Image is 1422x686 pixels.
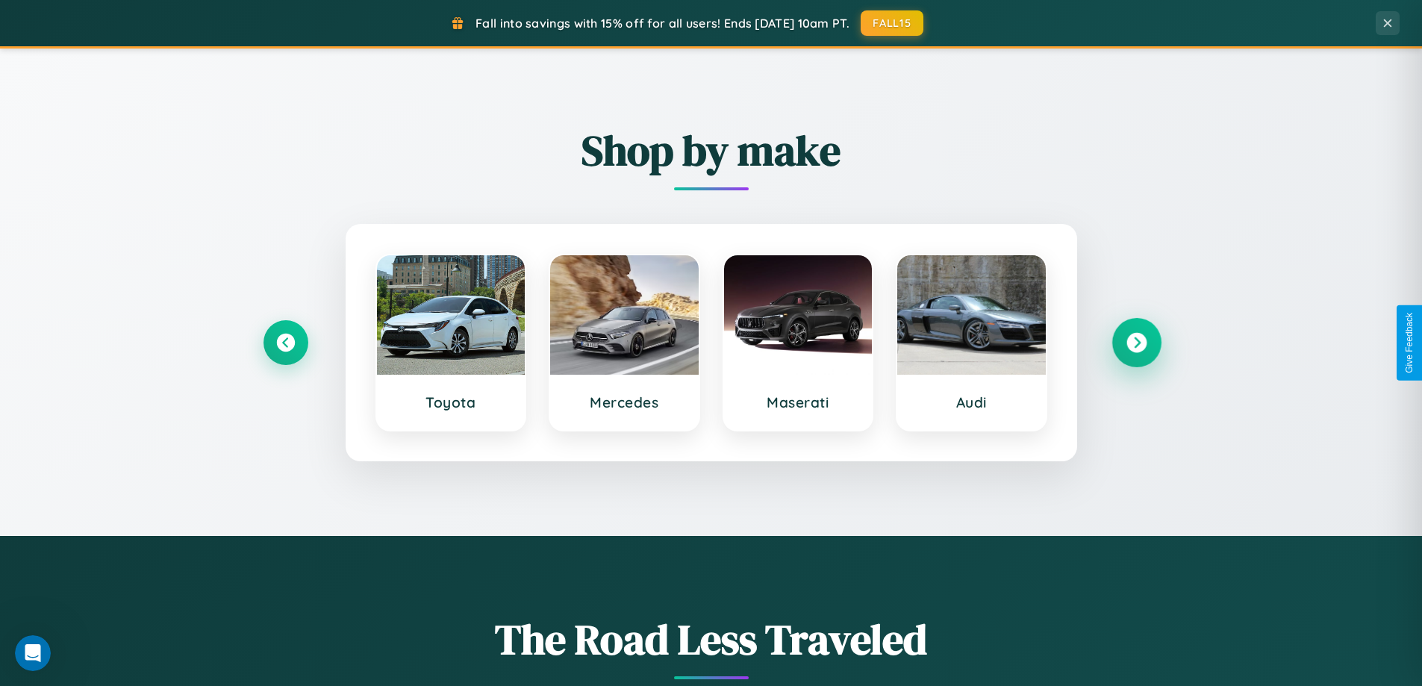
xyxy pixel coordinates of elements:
[15,635,51,671] iframe: Intercom live chat
[739,393,858,411] h3: Maserati
[263,122,1159,179] h2: Shop by make
[475,16,849,31] span: Fall into savings with 15% off for all users! Ends [DATE] 10am PT.
[912,393,1031,411] h3: Audi
[1404,313,1415,373] div: Give Feedback
[565,393,684,411] h3: Mercedes
[861,10,923,36] button: FALL15
[263,611,1159,668] h1: The Road Less Traveled
[392,393,511,411] h3: Toyota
